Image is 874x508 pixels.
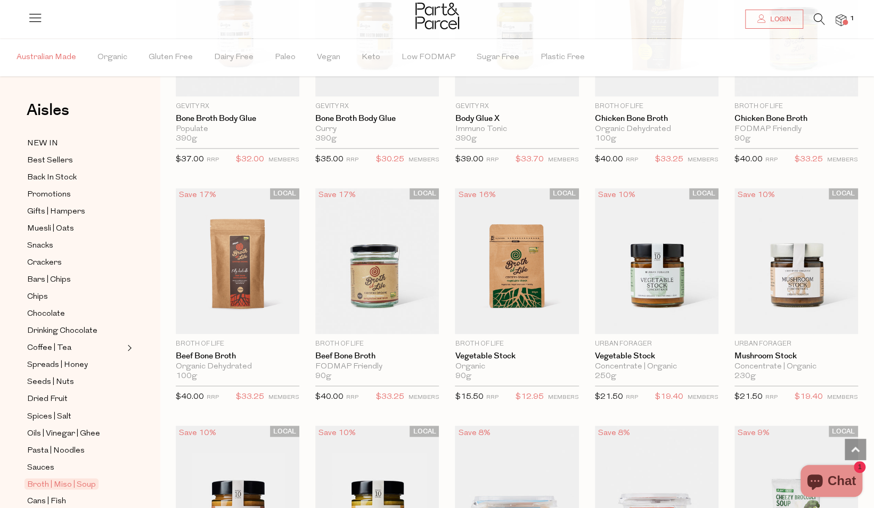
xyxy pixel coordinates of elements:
span: Sugar Free [477,39,519,76]
span: Gluten Free [149,39,193,76]
small: RRP [346,157,358,163]
span: Australian Made [17,39,76,76]
span: Best Sellers [27,154,73,167]
span: Broth | Miso | Soup [24,478,99,489]
a: Chocolate [27,307,124,321]
a: Bone Broth Body Glue [176,114,299,124]
span: LOCAL [410,425,439,437]
div: Populate [176,125,299,134]
span: 230g [734,372,756,381]
small: MEMBERS [827,395,858,400]
small: RRP [626,395,638,400]
span: LOCAL [410,188,439,199]
span: LOCAL [270,425,299,437]
a: Bars | Chips [27,273,124,286]
small: RRP [765,395,778,400]
a: Spices | Salt [27,409,124,423]
small: MEMBERS [268,395,299,400]
span: Promotions [27,189,71,201]
span: $33.25 [795,153,823,167]
a: Aisles [27,102,69,129]
small: RRP [486,395,498,400]
img: Beef Bone Broth [315,188,439,334]
span: Seeds | Nuts [27,376,74,389]
span: Bars | Chips [27,274,71,286]
span: Spices | Salt [27,410,71,423]
p: Broth of Life [315,339,439,349]
span: NEW IN [27,137,58,150]
p: Urban Forager [734,339,858,349]
span: 100g [595,134,616,144]
div: Curry [315,125,439,134]
small: RRP [207,395,219,400]
img: Vegetable Stock [595,188,718,334]
span: 390g [315,134,337,144]
span: Plastic Free [541,39,585,76]
a: Muesli | Oats [27,222,124,235]
span: 390g [176,134,197,144]
a: Back In Stock [27,171,124,184]
div: FODMAP Friendly [734,125,858,134]
span: Keto [362,39,380,76]
span: 1 [847,14,857,23]
span: Oils | Vinegar | Ghee [27,427,100,440]
span: Organic [97,39,127,76]
div: Save 17% [176,188,219,202]
span: Vegan [317,39,340,76]
button: Expand/Collapse Coffee | Tea [125,341,132,354]
a: Snacks [27,239,124,252]
span: 250g [595,372,616,381]
div: Save 17% [315,188,359,202]
a: Beef Bone Broth [176,351,299,361]
span: $12.95 [516,390,544,404]
div: Concentrate | Organic [595,362,718,372]
span: $39.00 [455,155,483,163]
div: Save 10% [315,425,359,440]
a: Broth | Miso | Soup [27,478,124,490]
p: Gevity RX [455,102,578,111]
div: Save 10% [734,188,778,202]
a: Chicken Bone Broth [734,114,858,124]
span: $40.00 [176,393,204,401]
span: Back In Stock [27,171,77,184]
p: Broth of Life [455,339,578,349]
div: Save 16% [455,188,499,202]
a: 1 [836,14,846,26]
a: Body Glue X [455,114,578,124]
span: $33.25 [236,390,264,404]
span: LOCAL [270,188,299,199]
span: $21.50 [595,393,623,401]
span: Sauces [27,461,54,474]
span: $15.50 [455,393,483,401]
a: Spreads | Honey [27,358,124,372]
span: Chips [27,291,48,304]
span: $33.70 [516,153,544,167]
span: Gifts | Hampers [27,206,85,218]
img: Mushroom Stock [734,188,858,334]
span: Login [767,15,791,24]
div: Organic Dehydrated [176,362,299,372]
img: Part&Parcel [415,3,459,29]
span: Dried Fruit [27,393,68,406]
a: Best Sellers [27,154,124,167]
span: LOCAL [829,425,858,437]
span: Spreads | Honey [27,359,88,372]
small: MEMBERS [408,395,439,400]
small: RRP [486,157,498,163]
span: 100g [176,372,197,381]
a: Seeds | Nuts [27,375,124,389]
span: $33.25 [655,153,683,167]
a: NEW IN [27,137,124,150]
div: Organic Dehydrated [595,125,718,134]
small: MEMBERS [688,395,718,400]
p: Gevity RX [315,102,439,111]
div: Save 10% [595,188,639,202]
div: Save 8% [595,425,633,440]
span: 390g [455,134,476,144]
span: LOCAL [689,188,718,199]
span: Snacks [27,240,53,252]
a: Beef Bone Broth [315,351,439,361]
a: Chips [27,290,124,304]
span: Low FODMAP [402,39,455,76]
a: Dried Fruit [27,392,124,406]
